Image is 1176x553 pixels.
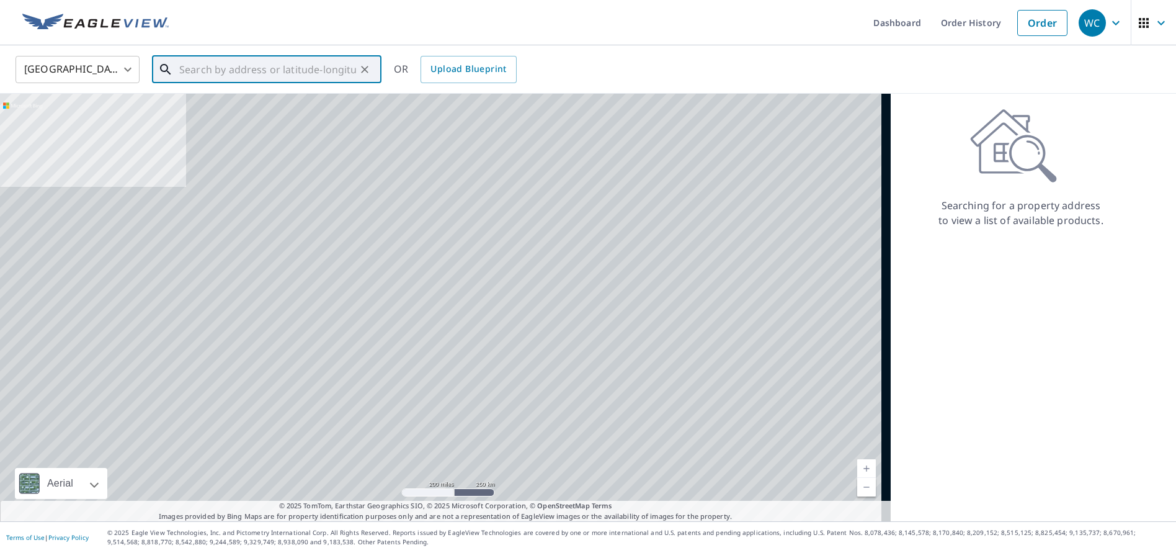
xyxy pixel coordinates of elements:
div: Aerial [15,468,107,499]
p: © 2025 Eagle View Technologies, Inc. and Pictometry International Corp. All Rights Reserved. Repo... [107,528,1170,547]
div: OR [394,56,517,83]
button: Clear [356,61,373,78]
input: Search by address or latitude-longitude [179,52,356,87]
img: EV Logo [22,14,169,32]
span: © 2025 TomTom, Earthstar Geographics SIO, © 2025 Microsoft Corporation, © [279,501,612,511]
a: Terms of Use [6,533,45,542]
span: Upload Blueprint [430,61,506,77]
a: Current Level 5, Zoom In [857,459,876,478]
a: OpenStreetMap [537,501,589,510]
p: Searching for a property address to view a list of available products. [938,198,1104,228]
a: Order [1017,10,1067,36]
div: Aerial [43,468,77,499]
div: WC [1079,9,1106,37]
a: Privacy Policy [48,533,89,542]
a: Upload Blueprint [421,56,516,83]
a: Current Level 5, Zoom Out [857,478,876,497]
p: | [6,534,89,541]
a: Terms [592,501,612,510]
div: [GEOGRAPHIC_DATA] [16,52,140,87]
